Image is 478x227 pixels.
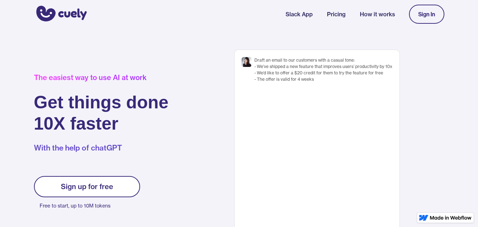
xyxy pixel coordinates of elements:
div: The easiest way to use AI at work [34,73,169,82]
h1: Get things done 10X faster [34,92,169,134]
a: How it works [360,10,395,18]
img: Made in Webflow [430,216,472,220]
a: Pricing [327,10,346,18]
a: Sign up for free [34,176,140,197]
div: Sign up for free [61,182,113,191]
div: Draft an email to our customers with a casual tone: - We’ve shipped a new feature that improves u... [254,57,392,83]
p: Free to start, up to 10M tokens [40,201,140,211]
a: Sign In [409,5,444,24]
a: home [34,1,87,27]
p: With the help of chatGPT [34,143,169,153]
a: Slack App [286,10,313,18]
div: Sign In [418,11,435,17]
